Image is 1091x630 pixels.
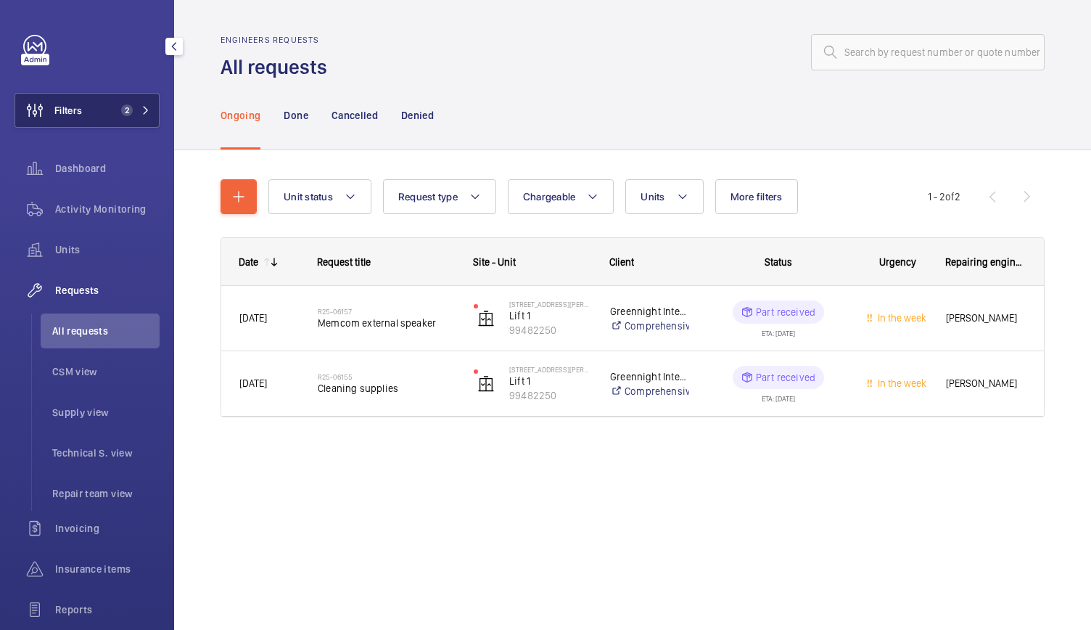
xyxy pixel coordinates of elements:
[946,375,1026,392] span: [PERSON_NAME]
[239,312,267,324] span: [DATE]
[610,369,689,384] p: Greennight International Ltd, C/O Helix Property Advisors Limited
[55,283,160,298] span: Requests
[239,256,258,268] div: Date
[762,324,795,337] div: ETA: [DATE]
[318,372,455,381] h2: R25-06155
[508,179,614,214] button: Chargeable
[609,256,634,268] span: Client
[52,324,160,338] span: All requests
[477,375,495,393] img: elevator.svg
[509,323,591,337] p: 99482250
[317,256,371,268] span: Request title
[401,108,434,123] p: Denied
[610,319,689,333] a: Comprehensive
[765,256,792,268] span: Status
[641,191,664,202] span: Units
[730,191,783,202] span: More filters
[284,108,308,123] p: Done
[221,54,336,81] h1: All requests
[523,191,576,202] span: Chargeable
[509,365,591,374] p: [STREET_ADDRESS][PERSON_NAME]
[239,377,267,389] span: [DATE]
[318,381,455,396] span: Cleaning supplies
[52,364,160,379] span: CSM view
[811,34,1045,70] input: Search by request number or quote number
[879,256,916,268] span: Urgency
[945,191,955,202] span: of
[398,191,458,202] span: Request type
[55,521,160,536] span: Invoicing
[509,300,591,308] p: [STREET_ADDRESS][PERSON_NAME]
[55,161,160,176] span: Dashboard
[875,377,926,389] span: In the week
[946,310,1026,327] span: [PERSON_NAME]
[54,103,82,118] span: Filters
[610,304,689,319] p: Greennight International Ltd, C/O Helix Property Advisors Limited
[756,370,815,385] p: Part received
[945,256,1027,268] span: Repairing engineer
[55,242,160,257] span: Units
[332,108,378,123] p: Cancelled
[284,191,333,202] span: Unit status
[55,602,160,617] span: Reports
[55,562,160,576] span: Insurance items
[625,179,703,214] button: Units
[121,105,133,116] span: 2
[473,256,516,268] span: Site - Unit
[756,305,815,319] p: Part received
[268,179,371,214] button: Unit status
[610,384,689,398] a: Comprehensive
[318,316,455,330] span: Memcom external speaker
[52,405,160,420] span: Supply view
[15,93,160,128] button: Filters2
[928,192,960,202] span: 1 - 2 2
[55,202,160,216] span: Activity Monitoring
[509,388,591,403] p: 99482250
[509,308,591,323] p: Lift 1
[52,486,160,501] span: Repair team view
[221,35,336,45] h2: Engineers requests
[715,179,798,214] button: More filters
[509,374,591,388] p: Lift 1
[221,108,260,123] p: Ongoing
[477,310,495,327] img: elevator.svg
[875,312,926,324] span: In the week
[762,389,795,402] div: ETA: [DATE]
[52,446,160,460] span: Technical S. view
[318,307,455,316] h2: R25-06157
[383,179,496,214] button: Request type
